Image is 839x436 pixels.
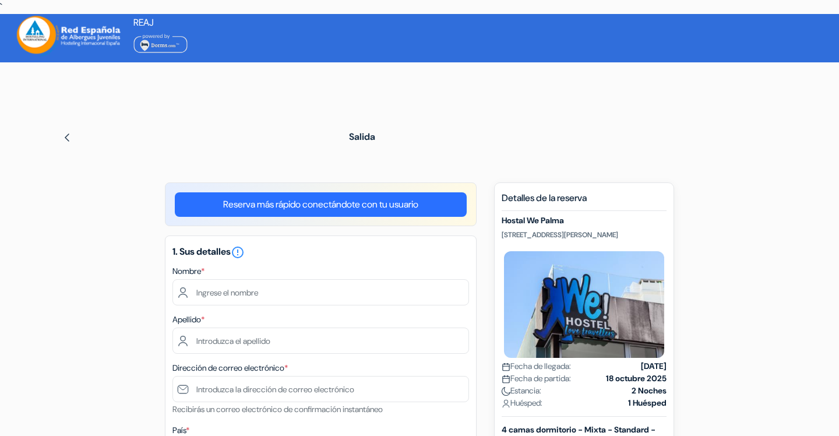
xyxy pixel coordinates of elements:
i: error_outline [231,245,245,259]
img: user_icon.svg [502,399,510,408]
label: Nombre [172,265,205,277]
span: Salida [349,131,375,143]
span: Huésped: [502,397,542,409]
input: Introduzca la dirección de correo electrónico [172,376,469,402]
p: [STREET_ADDRESS][PERSON_NAME] [502,230,667,240]
small: Recibirás un correo electrónico de confirmación instantáneo [172,404,383,414]
strong: 2 Noches [632,385,667,397]
img: calendar.svg [502,363,510,371]
img: calendar.svg [502,375,510,384]
h5: Detalles de la reserva [502,192,667,211]
h5: Hostal We Palma [502,216,667,226]
input: Introduzca el apellido [172,328,469,354]
span: Fecha de partida: [502,372,571,385]
label: Dirección de correo electrónico [172,362,288,374]
strong: 1 Huésped [628,397,667,409]
span: REAJ [133,16,154,29]
label: Apellido [172,314,205,326]
img: moon.svg [502,387,510,396]
input: Ingrese el nombre [172,279,469,305]
img: left_arrow.svg [62,133,72,142]
span: Estancia: [502,385,541,397]
a: error_outline [231,245,245,258]
strong: [DATE] [641,360,667,372]
span: Fecha de llegada: [502,360,571,372]
a: Reserva más rápido conectándote con tu usuario [175,192,467,217]
h5: 1. Sus detalles [172,245,469,259]
strong: 18 octubre 2025 [606,372,667,385]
